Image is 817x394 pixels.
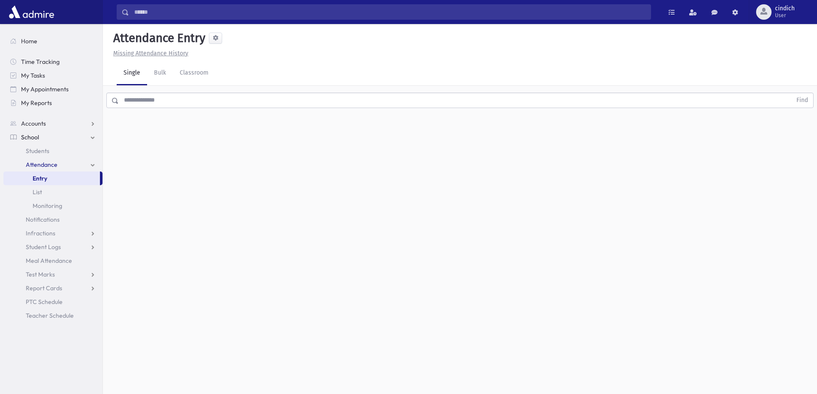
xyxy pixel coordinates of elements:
a: PTC Schedule [3,295,103,309]
a: Bulk [147,61,173,85]
a: Home [3,34,103,48]
a: Monitoring [3,199,103,213]
a: Single [117,61,147,85]
a: My Appointments [3,82,103,96]
a: Report Cards [3,281,103,295]
span: Test Marks [26,271,55,278]
a: List [3,185,103,199]
span: My Tasks [21,72,45,79]
span: Home [21,37,37,45]
span: List [33,188,42,196]
span: Time Tracking [21,58,60,66]
a: Students [3,144,103,158]
a: Attendance [3,158,103,171]
a: Accounts [3,117,103,130]
a: Teacher Schedule [3,309,103,322]
button: Find [791,93,813,108]
a: Student Logs [3,240,103,254]
span: School [21,133,39,141]
span: cindich [775,5,795,12]
span: Entry [33,174,47,182]
span: User [775,12,795,19]
span: My Appointments [21,85,69,93]
span: Monitoring [33,202,62,210]
span: Accounts [21,120,46,127]
a: My Reports [3,96,103,110]
a: Entry [3,171,100,185]
span: Student Logs [26,243,61,251]
span: Attendance [26,161,57,168]
a: Classroom [173,61,215,85]
a: Notifications [3,213,103,226]
span: Infractions [26,229,55,237]
span: Teacher Schedule [26,312,74,319]
span: PTC Schedule [26,298,63,306]
a: Missing Attendance History [110,50,188,57]
input: Search [129,4,651,20]
a: Infractions [3,226,103,240]
u: Missing Attendance History [113,50,188,57]
span: Notifications [26,216,60,223]
a: Test Marks [3,268,103,281]
a: School [3,130,103,144]
a: My Tasks [3,69,103,82]
img: AdmirePro [7,3,56,21]
span: Meal Attendance [26,257,72,265]
a: Meal Attendance [3,254,103,268]
span: My Reports [21,99,52,107]
span: Students [26,147,49,155]
a: Time Tracking [3,55,103,69]
span: Report Cards [26,284,62,292]
h5: Attendance Entry [110,31,205,45]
